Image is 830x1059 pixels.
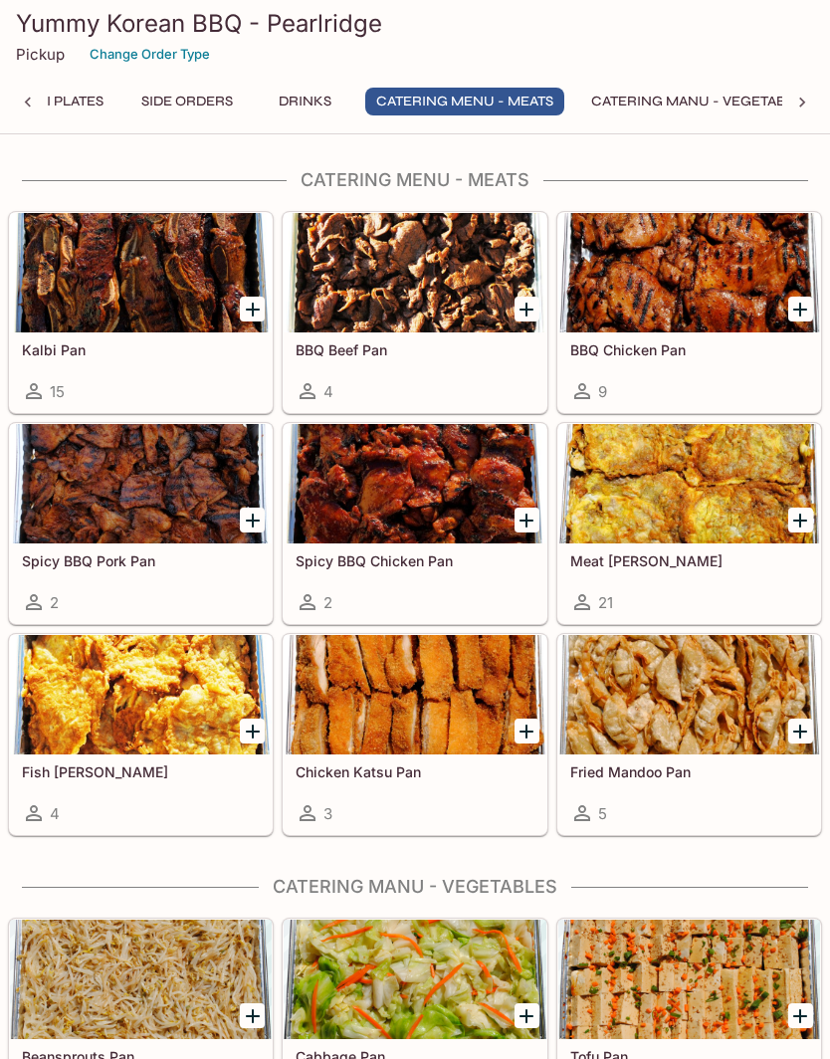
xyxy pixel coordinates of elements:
[50,593,59,612] span: 2
[788,719,813,743] button: Add Fried Mandoo Pan
[8,88,114,115] button: Mini Plates
[16,45,65,64] p: Pickup
[365,88,564,115] button: Catering Menu - Meats
[284,920,545,1039] div: Cabbage Pan
[260,88,349,115] button: Drinks
[240,1003,265,1028] button: Add Beansprouts Pan
[283,634,546,835] a: Chicken Katsu Pan3
[788,508,813,532] button: Add Meat Jun Pan
[10,424,272,543] div: Spicy BBQ Pork Pan
[558,635,820,754] div: Fried Mandoo Pan
[10,920,272,1039] div: Beansprouts Pan
[557,634,821,835] a: Fried Mandoo Pan5
[8,169,822,191] h4: Catering Menu - Meats
[557,423,821,624] a: Meat [PERSON_NAME]21
[558,424,820,543] div: Meat Jun Pan
[515,297,539,321] button: Add BBQ Beef Pan
[580,88,821,115] button: Catering Manu - Vegetables
[240,297,265,321] button: Add Kalbi Pan
[296,552,533,569] h5: Spicy BBQ Chicken Pan
[9,423,273,624] a: Spicy BBQ Pork Pan2
[50,804,60,823] span: 4
[598,804,607,823] span: 5
[570,341,808,358] h5: BBQ Chicken Pan
[323,593,332,612] span: 2
[515,508,539,532] button: Add Spicy BBQ Chicken Pan
[296,341,533,358] h5: BBQ Beef Pan
[240,719,265,743] button: Add Fish Jun Pan
[323,804,332,823] span: 3
[284,213,545,332] div: BBQ Beef Pan
[570,763,808,780] h5: Fried Mandoo Pan
[557,212,821,413] a: BBQ Chicken Pan9
[558,213,820,332] div: BBQ Chicken Pan
[22,552,260,569] h5: Spicy BBQ Pork Pan
[10,635,272,754] div: Fish Jun Pan
[10,213,272,332] div: Kalbi Pan
[283,423,546,624] a: Spicy BBQ Chicken Pan2
[598,382,607,401] span: 9
[16,8,814,39] h3: Yummy Korean BBQ - Pearlridge
[788,297,813,321] button: Add BBQ Chicken Pan
[515,1003,539,1028] button: Add Cabbage Pan
[9,212,273,413] a: Kalbi Pan15
[283,212,546,413] a: BBQ Beef Pan4
[296,763,533,780] h5: Chicken Katsu Pan
[284,635,545,754] div: Chicken Katsu Pan
[22,763,260,780] h5: Fish [PERSON_NAME]
[50,382,65,401] span: 15
[22,341,260,358] h5: Kalbi Pan
[240,508,265,532] button: Add Spicy BBQ Pork Pan
[8,876,822,898] h4: Catering Manu - Vegetables
[130,88,244,115] button: Side Orders
[9,634,273,835] a: Fish [PERSON_NAME]4
[788,1003,813,1028] button: Add Tofu Pan
[598,593,613,612] span: 21
[284,424,545,543] div: Spicy BBQ Chicken Pan
[323,382,333,401] span: 4
[570,552,808,569] h5: Meat [PERSON_NAME]
[515,719,539,743] button: Add Chicken Katsu Pan
[81,39,219,70] button: Change Order Type
[558,920,820,1039] div: Tofu Pan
